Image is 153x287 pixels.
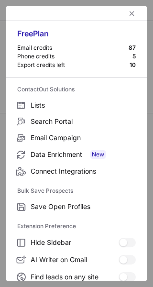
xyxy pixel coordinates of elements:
div: 10 [130,61,136,69]
div: Email credits [17,44,129,52]
button: left-button [126,8,138,19]
label: Connect Integrations [6,163,147,179]
label: Search Portal [6,113,147,130]
span: Data Enrichment [31,150,136,159]
div: Free Plan [17,29,136,44]
button: right-button [15,9,25,18]
label: AI Writer on Gmail [6,251,147,268]
label: Find leads on any site [6,268,147,286]
div: 5 [132,53,136,60]
div: Export credits left [17,61,130,69]
span: Connect Integrations [31,167,136,176]
span: Find leads on any site [31,273,119,281]
label: Hide Sidebar [6,234,147,251]
span: New [90,150,106,159]
span: Hide Sidebar [31,238,119,247]
span: AI Writer on Gmail [31,255,119,264]
span: Save Open Profiles [31,202,136,211]
label: Bulk Save Prospects [17,183,136,199]
label: Email Campaign [6,130,147,146]
label: Lists [6,97,147,113]
label: Save Open Profiles [6,199,147,215]
div: 87 [129,44,136,52]
div: Phone credits [17,53,132,60]
label: ContactOut Solutions [17,82,136,97]
span: Email Campaign [31,133,136,142]
label: Data Enrichment New [6,146,147,163]
span: Search Portal [31,117,136,126]
span: Lists [31,101,136,110]
label: Extension Preference [17,219,136,234]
